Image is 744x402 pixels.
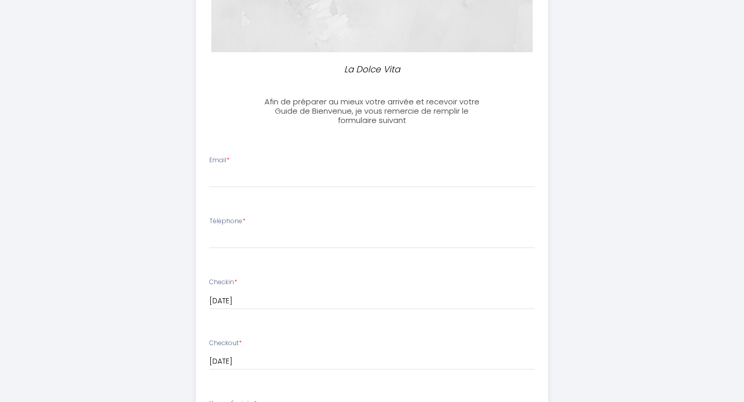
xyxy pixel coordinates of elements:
[257,97,487,125] h3: Afin de préparer au mieux votre arrivée et recevoir votre Guide de Bienvenue, je vous remercie de...
[261,63,483,76] p: La Dolce Vita
[209,277,237,287] label: Checkin
[209,217,245,226] label: Téléphone
[209,338,242,348] label: Checkout
[209,156,229,165] label: Email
